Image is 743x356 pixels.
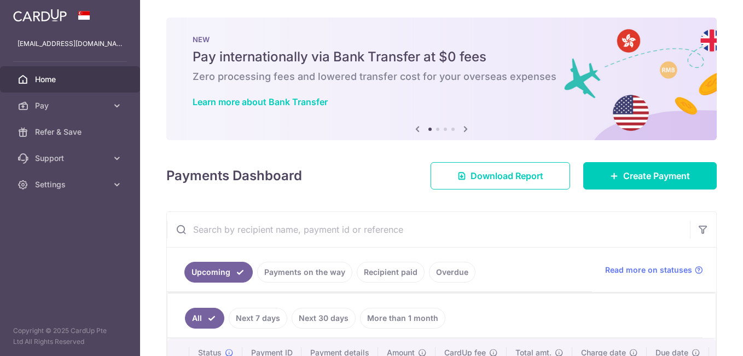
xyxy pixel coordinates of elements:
[35,127,107,137] span: Refer & Save
[193,48,690,66] h5: Pay internationally via Bank Transfer at $0 fees
[35,179,107,190] span: Settings
[166,18,717,140] img: Bank transfer banner
[229,308,287,329] a: Next 7 days
[18,38,123,49] p: [EMAIL_ADDRESS][DOMAIN_NAME]
[431,162,570,190] a: Download Report
[185,308,224,329] a: All
[583,162,717,190] a: Create Payment
[184,262,253,283] a: Upcoming
[35,74,107,85] span: Home
[13,9,67,22] img: CardUp
[193,35,690,44] p: NEW
[193,70,690,83] h6: Zero processing fees and lowered transfer cost for your overseas expenses
[257,262,352,283] a: Payments on the way
[605,265,692,275] span: Read more on statuses
[167,212,690,247] input: Search by recipient name, payment id or reference
[35,153,107,164] span: Support
[429,262,475,283] a: Overdue
[605,265,703,275] a: Read more on statuses
[193,96,328,107] a: Learn more about Bank Transfer
[166,166,302,186] h4: Payments Dashboard
[292,308,356,329] a: Next 30 days
[623,169,690,182] span: Create Payment
[357,262,425,283] a: Recipient paid
[35,100,107,111] span: Pay
[471,169,543,182] span: Download Report
[360,308,445,329] a: More than 1 month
